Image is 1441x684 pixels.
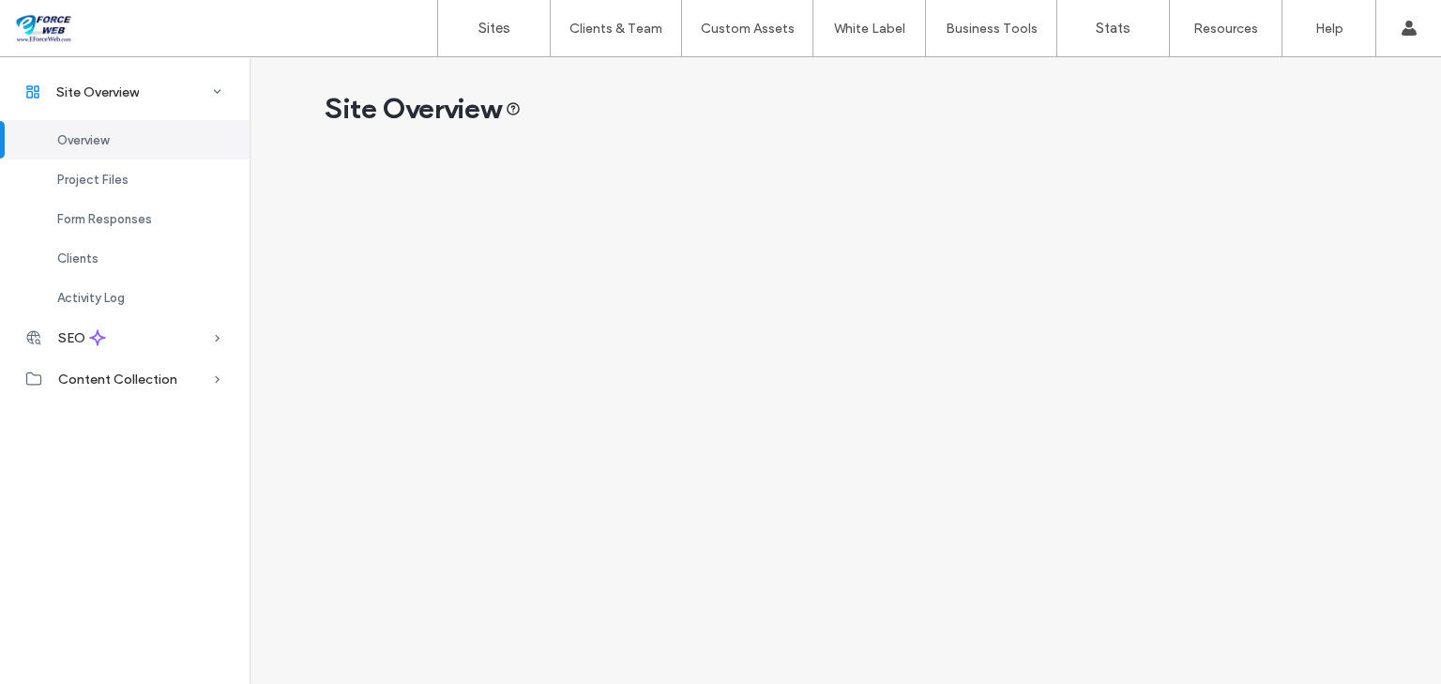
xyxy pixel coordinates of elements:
span: Form Responses [57,212,152,226]
span: Content Collection [58,372,177,388]
label: White Label [834,21,905,37]
span: Project Files [57,173,129,187]
label: Resources [1193,21,1258,37]
label: Sites [478,20,510,37]
span: Site Overview [56,84,139,100]
span: Help [42,13,81,30]
label: Stats [1096,20,1130,37]
span: Clients [57,251,99,266]
span: SEO [58,330,85,346]
label: Business Tools [946,21,1038,37]
span: Activity Log [57,291,125,305]
span: Site Overview [325,90,521,128]
label: Clients & Team [569,21,662,37]
label: Help [1315,21,1343,37]
span: Overview [57,133,109,147]
label: Custom Assets [701,21,795,37]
